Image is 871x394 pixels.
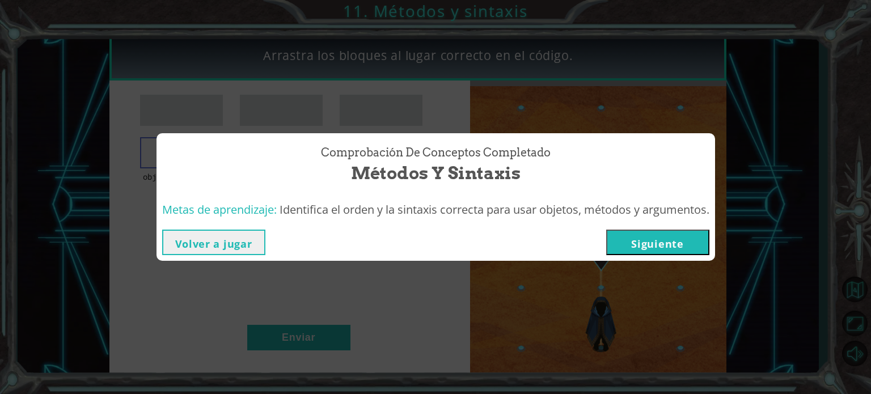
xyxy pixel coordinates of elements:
[162,230,265,255] button: Volver a jugar
[606,230,709,255] button: Siguiente
[351,161,521,185] span: Métodos y sintaxis
[162,202,277,217] span: Metas de aprendizaje:
[280,202,709,217] span: Identifica el orden y la sintaxis correcta para usar objetos, métodos y argumentos.
[321,145,551,161] span: Comprobación de conceptos Completado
